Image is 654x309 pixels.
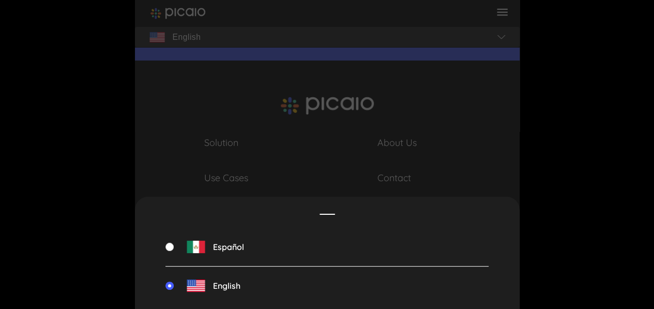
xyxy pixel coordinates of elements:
[165,282,174,290] img: flag
[165,267,489,305] div: English
[213,281,240,290] span: English
[213,242,244,252] span: Español
[165,243,174,251] img: flag
[165,228,489,267] div: Español
[187,279,205,292] img: flag
[187,241,205,253] img: flag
